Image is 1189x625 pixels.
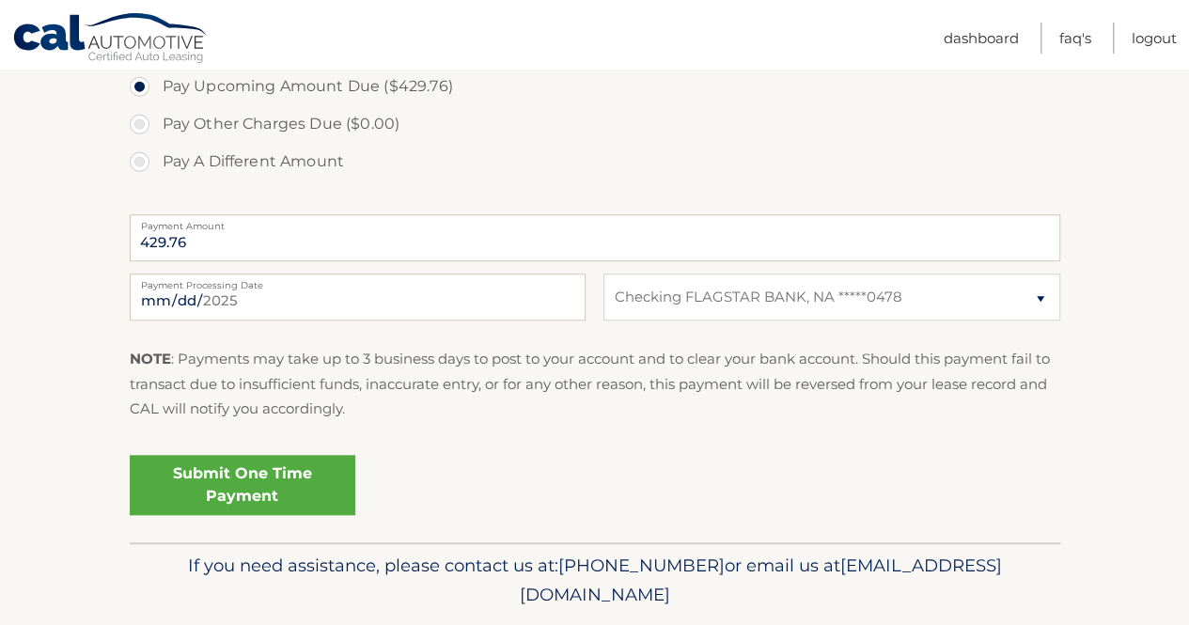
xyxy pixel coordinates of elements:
[130,347,1060,421] p: : Payments may take up to 3 business days to post to your account and to clear your bank account....
[1059,23,1091,54] a: FAQ's
[130,214,1060,229] label: Payment Amount
[130,105,1060,143] label: Pay Other Charges Due ($0.00)
[558,555,725,576] span: [PHONE_NUMBER]
[130,273,586,320] input: Payment Date
[130,68,1060,105] label: Pay Upcoming Amount Due ($429.76)
[130,214,1060,261] input: Payment Amount
[130,143,1060,180] label: Pay A Different Amount
[944,23,1019,54] a: Dashboard
[130,350,171,367] strong: NOTE
[130,273,586,289] label: Payment Processing Date
[12,12,210,67] a: Cal Automotive
[130,455,355,515] a: Submit One Time Payment
[1132,23,1177,54] a: Logout
[142,551,1048,611] p: If you need assistance, please contact us at: or email us at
